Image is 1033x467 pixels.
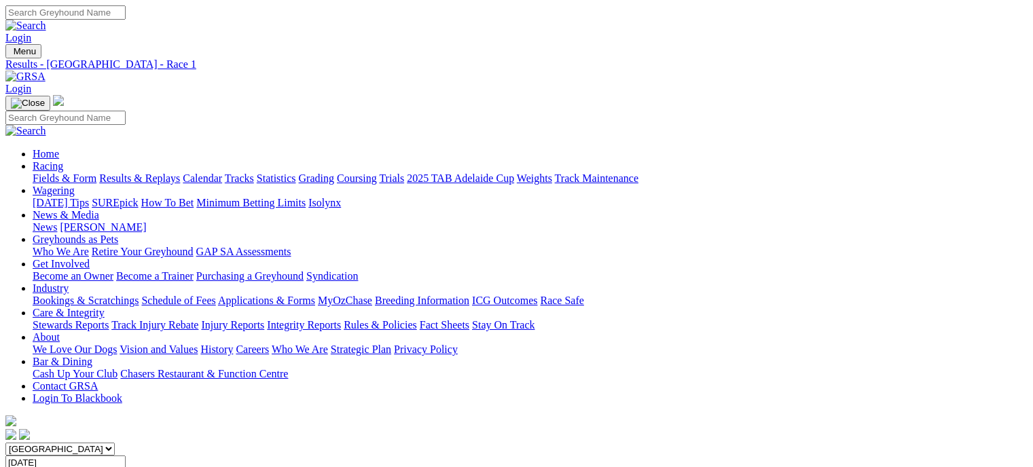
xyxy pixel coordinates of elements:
a: Become an Owner [33,270,113,282]
a: Retire Your Greyhound [92,246,194,257]
a: Stay On Track [472,319,534,331]
a: Stewards Reports [33,319,109,331]
a: Coursing [337,172,377,184]
img: GRSA [5,71,46,83]
img: twitter.svg [19,429,30,440]
img: facebook.svg [5,429,16,440]
input: Search [5,111,126,125]
a: Privacy Policy [394,343,458,355]
a: Careers [236,343,269,355]
img: Search [5,20,46,32]
a: Login [5,32,31,43]
a: Schedule of Fees [141,295,215,306]
div: Racing [33,172,1028,185]
a: Who We Are [272,343,328,355]
a: Care & Integrity [33,307,105,318]
a: Greyhounds as Pets [33,233,118,245]
a: Track Maintenance [555,172,638,184]
img: Search [5,125,46,137]
a: [PERSON_NAME] [60,221,146,233]
button: Toggle navigation [5,44,41,58]
a: Fields & Form [33,172,96,184]
a: How To Bet [141,197,194,208]
a: GAP SA Assessments [196,246,291,257]
a: Trials [379,172,404,184]
span: Menu [14,46,36,56]
a: Applications & Forms [218,295,315,306]
a: Integrity Reports [267,319,341,331]
a: Racing [33,160,63,172]
a: Injury Reports [201,319,264,331]
a: Results - [GEOGRAPHIC_DATA] - Race 1 [5,58,1028,71]
a: Statistics [257,172,296,184]
a: 2025 TAB Adelaide Cup [407,172,514,184]
a: Rules & Policies [344,319,417,331]
a: Syndication [306,270,358,282]
div: About [33,343,1028,356]
a: Isolynx [308,197,341,208]
a: Contact GRSA [33,380,98,392]
button: Toggle navigation [5,96,50,111]
a: About [33,331,60,343]
a: Login [5,83,31,94]
a: Vision and Values [120,343,198,355]
a: We Love Our Dogs [33,343,117,355]
a: Tracks [225,172,254,184]
a: Bar & Dining [33,356,92,367]
a: Minimum Betting Limits [196,197,306,208]
a: Chasers Restaurant & Function Centre [120,368,288,379]
a: ICG Outcomes [472,295,537,306]
a: [DATE] Tips [33,197,89,208]
img: logo-grsa-white.png [5,415,16,426]
a: Purchasing a Greyhound [196,270,304,282]
div: Care & Integrity [33,319,1028,331]
a: Weights [517,172,552,184]
a: Track Injury Rebate [111,319,198,331]
a: Get Involved [33,258,90,269]
a: Home [33,148,59,160]
a: Fact Sheets [420,319,469,331]
a: Race Safe [540,295,583,306]
div: Wagering [33,197,1028,209]
a: Become a Trainer [116,270,194,282]
a: Cash Up Your Club [33,368,117,379]
div: News & Media [33,221,1028,233]
div: Get Involved [33,270,1028,282]
img: logo-grsa-white.png [53,95,64,106]
a: Who We Are [33,246,89,257]
a: News [33,221,57,233]
a: Bookings & Scratchings [33,295,139,306]
a: Calendar [183,172,222,184]
a: SUREpick [92,197,138,208]
div: Industry [33,295,1028,307]
a: Industry [33,282,69,294]
a: History [200,343,233,355]
a: Results & Replays [99,172,180,184]
a: Wagering [33,185,75,196]
a: News & Media [33,209,99,221]
a: Grading [299,172,334,184]
a: Strategic Plan [331,343,391,355]
input: Search [5,5,126,20]
div: Greyhounds as Pets [33,246,1028,258]
a: Login To Blackbook [33,392,122,404]
img: Close [11,98,45,109]
div: Bar & Dining [33,368,1028,380]
a: Breeding Information [375,295,469,306]
a: MyOzChase [318,295,372,306]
